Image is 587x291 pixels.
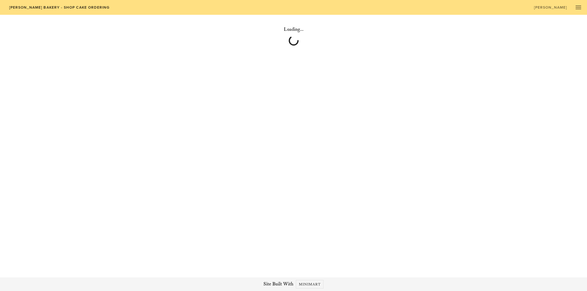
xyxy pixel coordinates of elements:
span: Site Built With [263,281,293,288]
a: [PERSON_NAME] [530,3,571,12]
span: [PERSON_NAME] Bakery - Shop Cake Ordering [9,5,110,10]
h4: Loading... [30,26,557,33]
span: Minimart [299,282,321,287]
span: [PERSON_NAME] [534,5,567,10]
a: Minimart [296,280,324,289]
a: [PERSON_NAME] Bakery - Shop Cake Ordering [5,3,114,12]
